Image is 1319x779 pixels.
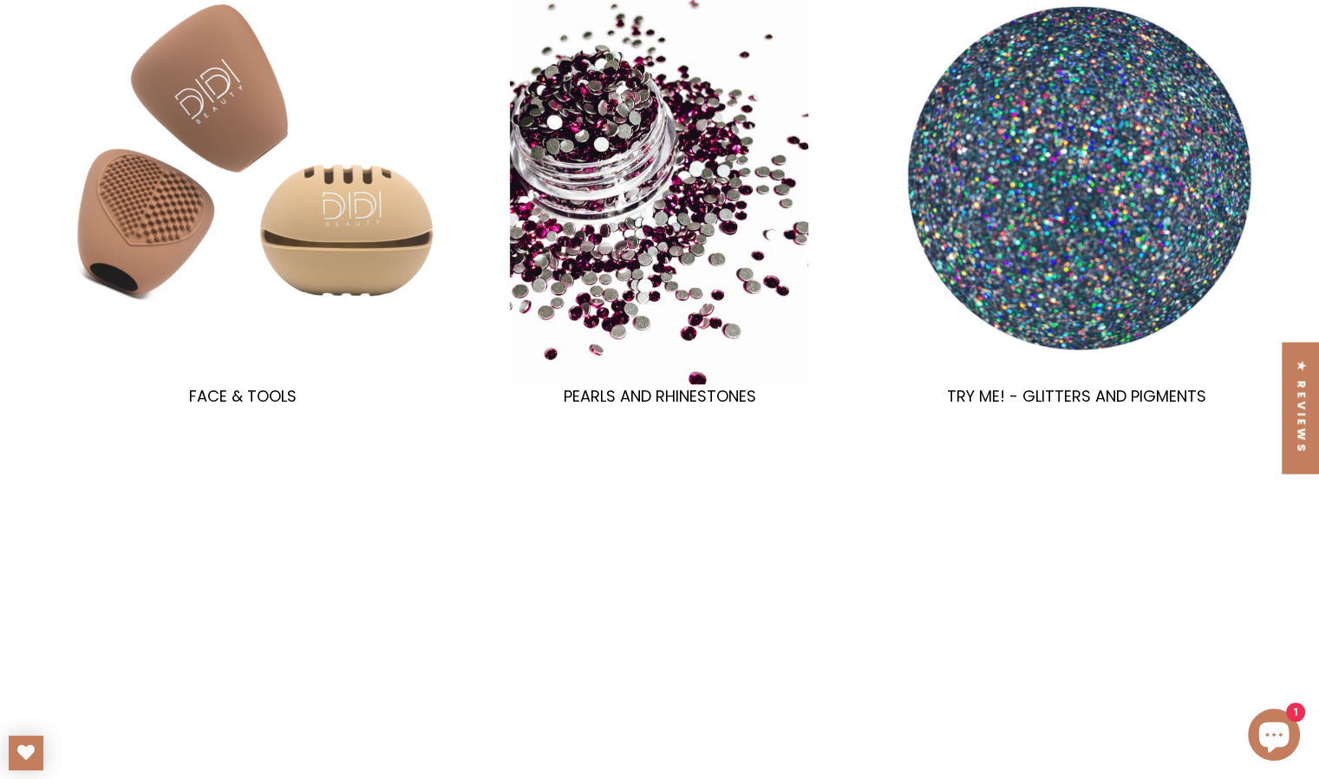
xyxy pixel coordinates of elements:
span: FACE & TOOLS [189,385,297,407]
inbox-online-store-chat: Shopify online store chat [1243,709,1305,765]
span: PEARLS AND RHINESTONES [563,385,755,407]
a: My Wishlist [9,736,43,770]
div: Click to open Judge.me floating reviews tab [1283,343,1319,474]
span: TRY ME! - GLITTERS AND PIGMENTS [947,385,1206,407]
